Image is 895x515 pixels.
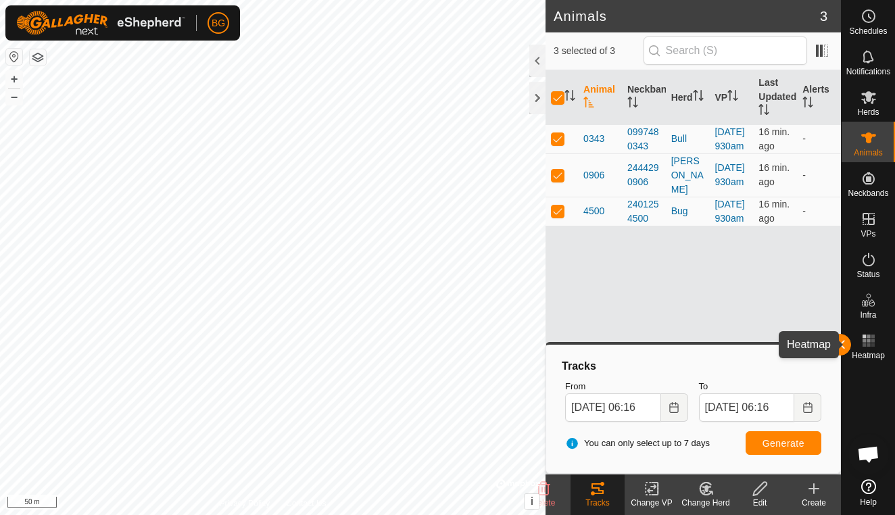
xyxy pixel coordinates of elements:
[625,497,679,509] div: Change VP
[286,497,326,510] a: Contact Us
[627,161,660,189] div: 2444290906
[571,497,625,509] div: Tracks
[763,438,804,449] span: Generate
[797,197,841,226] td: -
[30,49,46,66] button: Map Layers
[852,351,885,360] span: Heatmap
[733,497,787,509] div: Edit
[794,393,821,422] button: Choose Date
[627,99,638,109] p-sorticon: Activate to sort
[860,311,876,319] span: Infra
[679,497,733,509] div: Change Herd
[820,6,827,26] span: 3
[554,44,644,58] span: 3 selected of 3
[671,204,704,218] div: Bug
[212,16,225,30] span: BG
[846,68,890,76] span: Notifications
[583,132,604,146] span: 0343
[661,393,688,422] button: Choose Date
[671,154,704,197] div: [PERSON_NAME]
[715,126,745,151] a: [DATE] 930am
[860,498,877,506] span: Help
[622,70,666,125] th: Neckband
[627,197,660,226] div: 2401254500
[861,230,875,238] span: VPs
[671,132,704,146] div: Bull
[710,70,754,125] th: VP
[627,125,660,153] div: 0997480343
[758,126,790,151] span: Aug 29, 2025, 6:07 AM
[564,92,575,103] p-sorticon: Activate to sort
[715,199,745,224] a: [DATE] 930am
[6,89,22,105] button: –
[578,70,622,125] th: Animal
[715,162,745,187] a: [DATE] 930am
[856,270,879,278] span: Status
[857,108,879,116] span: Herds
[842,474,895,512] a: Help
[583,168,604,182] span: 0906
[797,70,841,125] th: Alerts
[758,162,790,187] span: Aug 29, 2025, 6:07 AM
[644,36,807,65] input: Search (S)
[849,27,887,35] span: Schedules
[854,149,883,157] span: Animals
[565,380,687,393] label: From
[758,199,790,224] span: Aug 29, 2025, 6:07 AM
[802,99,813,109] p-sorticon: Activate to sort
[848,189,888,197] span: Neckbands
[699,380,821,393] label: To
[848,434,889,474] a: Open chat
[565,437,710,450] span: You can only select up to 7 days
[583,99,594,109] p-sorticon: Activate to sort
[758,106,769,117] p-sorticon: Activate to sort
[797,124,841,153] td: -
[797,153,841,197] td: -
[6,71,22,87] button: +
[560,358,827,374] div: Tracks
[666,70,710,125] th: Herd
[6,49,22,65] button: Reset Map
[531,495,533,507] span: i
[554,8,820,24] h2: Animals
[16,11,185,35] img: Gallagher Logo
[220,497,270,510] a: Privacy Policy
[787,497,841,509] div: Create
[583,204,604,218] span: 4500
[525,494,539,509] button: i
[727,92,738,103] p-sorticon: Activate to sort
[746,431,821,455] button: Generate
[693,92,704,103] p-sorticon: Activate to sort
[753,70,797,125] th: Last Updated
